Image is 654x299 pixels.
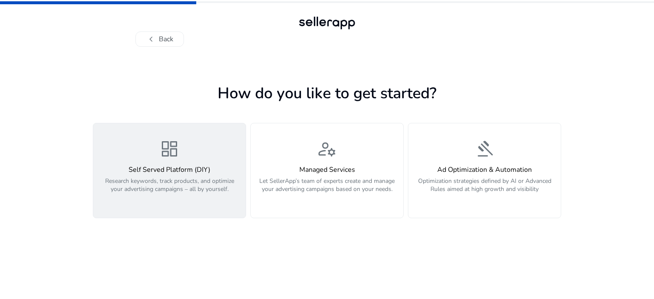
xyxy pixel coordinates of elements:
[146,34,156,44] span: chevron_left
[135,31,184,47] button: chevron_leftBack
[256,177,398,202] p: Let SellerApp’s team of experts create and manage your advertising campaigns based on your needs.
[159,139,180,159] span: dashboard
[93,84,561,103] h1: How do you like to get started?
[413,177,556,202] p: Optimization strategies defined by AI or Advanced Rules aimed at high growth and visibility
[413,166,556,174] h4: Ad Optimization & Automation
[93,123,246,218] button: dashboardSelf Served Platform (DIY)Research keywords, track products, and optimize your advertisi...
[250,123,404,218] button: manage_accountsManaged ServicesLet SellerApp’s team of experts create and manage your advertising...
[474,139,495,159] span: gavel
[98,166,241,174] h4: Self Served Platform (DIY)
[408,123,561,218] button: gavelAd Optimization & AutomationOptimization strategies defined by AI or Advanced Rules aimed at...
[256,166,398,174] h4: Managed Services
[98,177,241,202] p: Research keywords, track products, and optimize your advertising campaigns – all by yourself.
[317,139,337,159] span: manage_accounts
